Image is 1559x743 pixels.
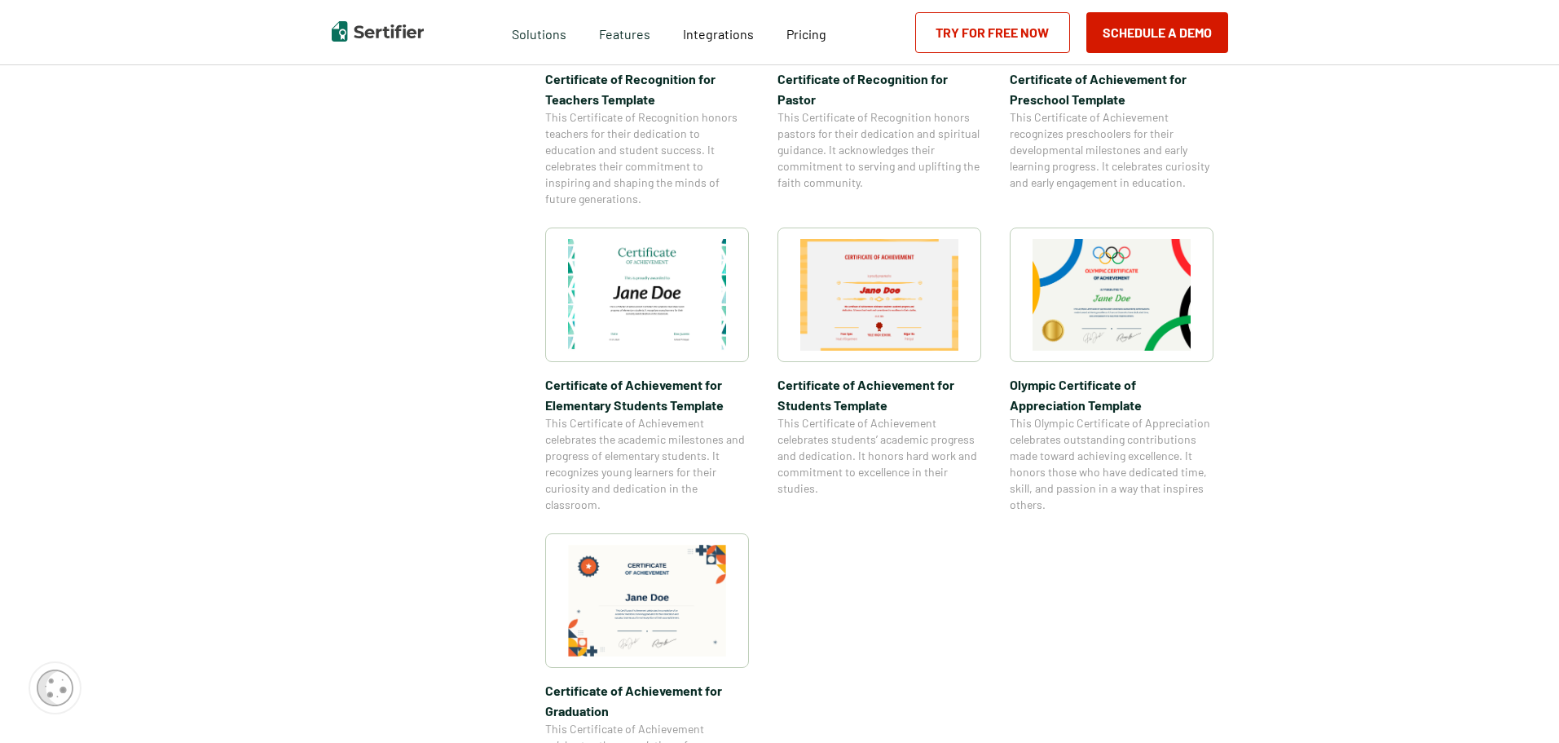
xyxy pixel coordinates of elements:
a: Certificate of Achievement for Elementary Students TemplateCertificate of Achievement for Element... [545,228,749,513]
button: Schedule a Demo [1086,12,1228,53]
span: Certificate of Achievement for Elementary Students Template [545,374,749,415]
span: Certificate of Achievement for Preschool Template [1010,69,1213,109]
img: Certificate of Achievement for Elementary Students Template [568,239,726,351]
span: Certificate of Recognition for Teachers Template [545,69,749,109]
img: Olympic Certificate of Appreciation​ Template [1033,239,1191,351]
iframe: Chat Widget [1478,665,1559,743]
a: Olympic Certificate of Appreciation​ TemplateOlympic Certificate of Appreciation​ TemplateThis Ol... [1010,228,1213,513]
a: Try for Free Now [915,12,1070,53]
span: This Certificate of Recognition honors teachers for their dedication to education and student suc... [545,109,749,207]
span: This Certificate of Achievement celebrates students’ academic progress and dedication. It honors ... [777,415,981,497]
img: Certificate of Achievement for Students Template [800,239,958,351]
span: This Certificate of Recognition honors pastors for their dedication and spiritual guidance. It ac... [777,109,981,191]
span: Certificate of Achievement for Students Template [777,374,981,415]
a: Certificate of Achievement for Students TemplateCertificate of Achievement for Students TemplateT... [777,228,981,513]
span: This Olympic Certificate of Appreciation celebrates outstanding contributions made toward achievi... [1010,415,1213,513]
span: Features [599,22,650,42]
a: Pricing [786,22,826,42]
span: Pricing [786,26,826,42]
span: Solutions [512,22,566,42]
img: Certificate of Achievement for Graduation [568,545,726,657]
span: This Certificate of Achievement celebrates the academic milestones and progress of elementary stu... [545,415,749,513]
span: This Certificate of Achievement recognizes preschoolers for their developmental milestones and ea... [1010,109,1213,191]
span: Olympic Certificate of Appreciation​ Template [1010,374,1213,415]
span: Certificate of Recognition for Pastor [777,69,981,109]
span: Integrations [683,26,754,42]
img: Sertifier | Digital Credentialing Platform [332,21,424,42]
img: Cookie Popup Icon [37,670,73,706]
a: Integrations [683,22,754,42]
span: Certificate of Achievement for Graduation [545,680,749,721]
